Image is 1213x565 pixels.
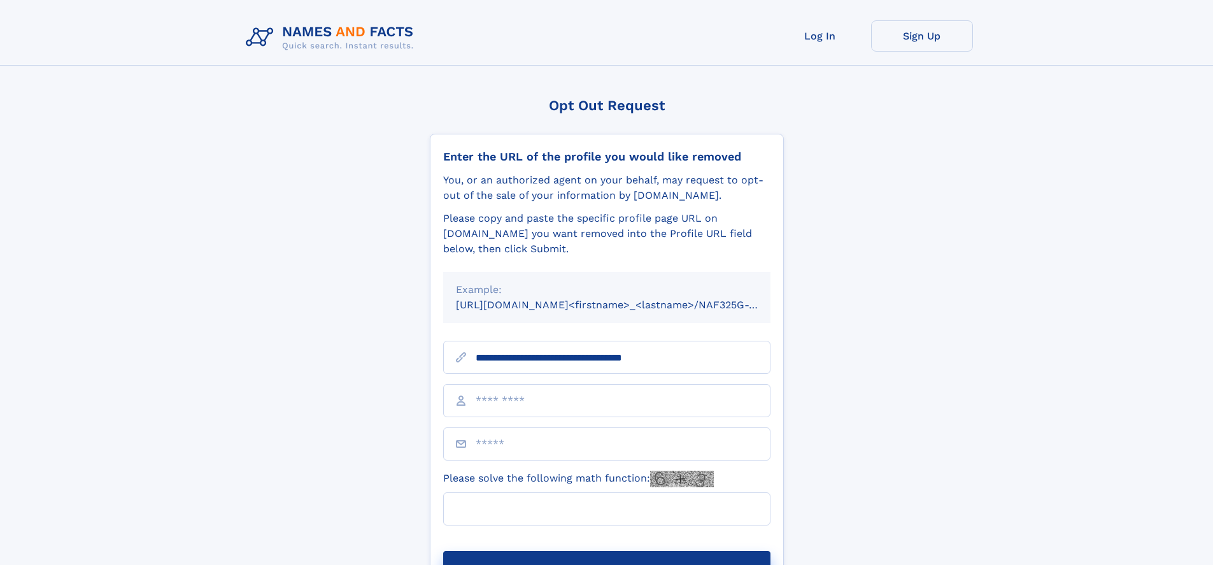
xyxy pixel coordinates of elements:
label: Please solve the following math function: [443,471,714,487]
div: You, or an authorized agent on your behalf, may request to opt-out of the sale of your informatio... [443,173,770,203]
small: [URL][DOMAIN_NAME]<firstname>_<lastname>/NAF325G-xxxxxxxx [456,299,795,311]
div: Please copy and paste the specific profile page URL on [DOMAIN_NAME] you want removed into the Pr... [443,211,770,257]
img: Logo Names and Facts [241,20,424,55]
div: Enter the URL of the profile you would like removed [443,150,770,164]
div: Example: [456,282,758,297]
div: Opt Out Request [430,97,784,113]
a: Sign Up [871,20,973,52]
a: Log In [769,20,871,52]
